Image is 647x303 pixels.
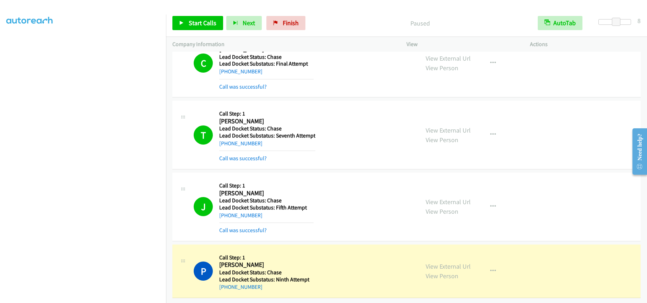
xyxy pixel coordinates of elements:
[194,54,213,73] h1: C
[194,197,213,216] h1: J
[426,198,471,206] a: View External Url
[219,125,315,132] h5: Lead Docket Status: Chase
[219,212,262,219] a: [PHONE_NUMBER]
[219,261,314,269] h2: [PERSON_NAME]
[219,189,314,197] h2: [PERSON_NAME]
[194,262,213,281] h1: P
[219,227,267,234] a: Call was successful?
[219,276,314,283] h5: Lead Docket Substatus: Ninth Attempt
[426,64,458,72] a: View Person
[226,16,262,30] button: Next
[219,254,314,261] h5: Call Step: 1
[219,117,314,125] h2: [PERSON_NAME]
[538,16,582,30] button: AutoTab
[266,16,305,30] a: Finish
[219,204,314,211] h5: Lead Docket Substatus: Fifth Attempt
[172,16,223,30] a: Start Calls
[219,68,262,75] a: [PHONE_NUMBER]
[219,83,267,90] a: Call was successful?
[426,54,471,62] a: View External Url
[219,197,314,204] h5: Lead Docket Status: Chase
[219,110,315,117] h5: Call Step: 1
[637,16,641,26] div: 8
[219,182,314,189] h5: Call Step: 1
[407,40,517,49] p: View
[626,123,647,180] iframe: Resource Center
[426,262,471,270] a: View External Url
[426,126,471,134] a: View External Url
[243,19,255,27] span: Next
[189,19,216,27] span: Start Calls
[219,60,314,67] h5: Lead Docket Substatus: Final Attempt
[219,54,314,61] h5: Lead Docket Status: Chase
[219,155,267,162] a: Call was successful?
[283,19,299,27] span: Finish
[172,40,394,49] p: Company Information
[194,125,213,145] h1: T
[315,18,525,28] p: Paused
[426,207,458,215] a: View Person
[219,284,262,290] a: [PHONE_NUMBER]
[426,272,458,280] a: View Person
[219,132,315,139] h5: Lead Docket Substatus: Seventh Attempt
[426,136,458,144] a: View Person
[530,40,641,49] p: Actions
[219,269,314,276] h5: Lead Docket Status: Chase
[219,140,262,147] a: [PHONE_NUMBER]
